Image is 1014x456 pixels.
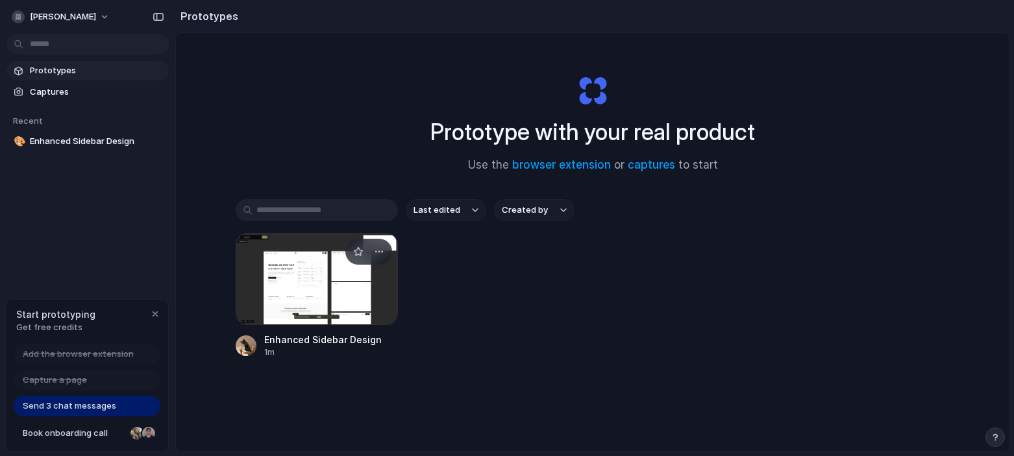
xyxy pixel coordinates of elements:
a: Book onboarding call [14,423,160,444]
button: Last edited [406,199,486,221]
a: Enhanced Sidebar DesignEnhanced Sidebar Design1m [236,233,398,358]
button: [PERSON_NAME] [6,6,116,27]
a: browser extension [512,158,611,171]
span: Get free credits [16,321,95,334]
a: Captures [6,82,169,102]
span: Capture a page [23,374,87,387]
span: [PERSON_NAME] [30,10,96,23]
span: Start prototyping [16,307,95,321]
div: Enhanced Sidebar Design [264,333,382,346]
div: 🎨 [14,134,23,149]
a: 🎨Enhanced Sidebar Design [6,132,169,151]
span: Prototypes [30,64,164,77]
span: Captures [30,86,164,99]
div: Nicole Kubica [129,426,145,441]
span: Enhanced Sidebar Design [30,135,164,148]
span: Use the or to start [468,157,718,174]
button: Created by [494,199,575,221]
span: Send 3 chat messages [23,400,116,413]
h1: Prototype with your real product [430,115,755,149]
span: Add the browser extension [23,348,134,361]
span: Created by [502,204,548,217]
button: 🎨 [12,135,25,148]
span: Last edited [414,204,460,217]
a: Prototypes [6,61,169,80]
h2: Prototypes [175,8,238,24]
div: 1m [264,346,382,358]
a: captures [628,158,675,171]
span: Book onboarding call [23,427,125,440]
span: Recent [13,115,43,126]
div: Christian Iacullo [141,426,156,441]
